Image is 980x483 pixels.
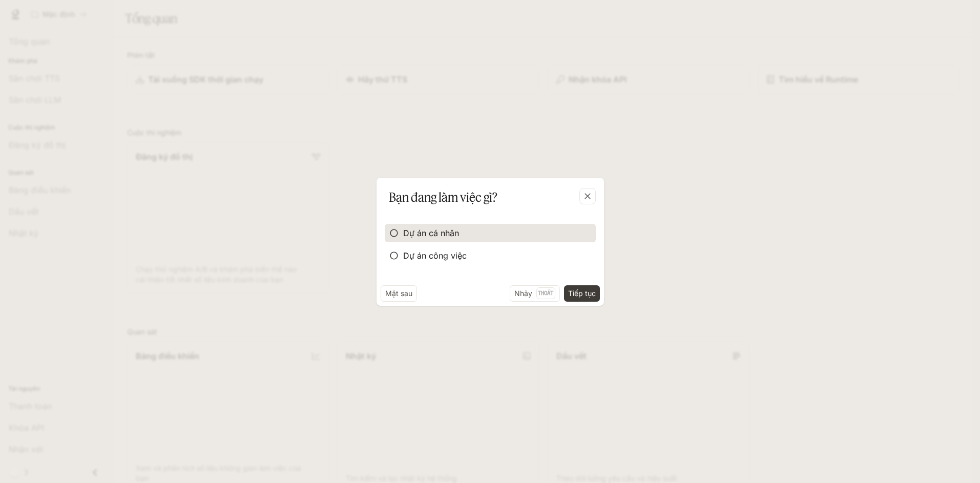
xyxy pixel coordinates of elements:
[381,285,417,302] button: Mặt sau
[564,285,600,302] button: Tiếp tục
[538,289,554,297] font: Thoát
[385,289,412,298] font: Mặt sau
[514,289,532,298] font: Nhảy
[510,285,560,302] button: NhảyThoát
[403,250,467,261] font: Dự án công việc
[389,190,497,205] font: Bạn đang làm việc gì?
[403,228,459,238] font: Dự án cá nhân
[568,289,596,298] font: Tiếp tục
